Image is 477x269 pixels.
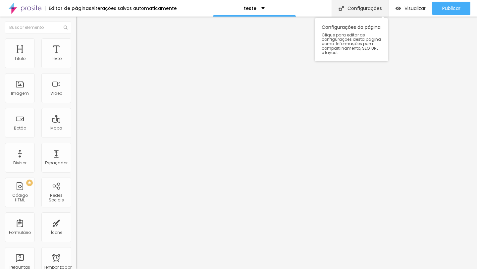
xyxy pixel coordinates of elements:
font: Configurações da página [322,24,381,30]
font: Espaçador [45,160,68,166]
button: Publicar [432,2,470,15]
input: Buscar elemento [5,22,71,33]
font: Alterações salvas automaticamente [91,5,177,12]
font: Ícone [51,230,62,235]
font: teste [244,5,256,12]
font: Botão [14,125,26,131]
button: Visualizar [389,2,432,15]
img: Ícone [339,6,344,11]
img: view-1.svg [396,6,401,11]
font: Formulário [9,230,31,235]
font: Redes Sociais [49,192,64,203]
img: Ícone [64,26,68,29]
font: Editor de páginas [49,5,91,12]
font: Vídeo [50,90,62,96]
font: Publicar [442,5,460,12]
font: Imagem [11,90,29,96]
font: Código HTML [12,192,28,203]
font: Mapa [50,125,62,131]
font: Divisor [13,160,26,166]
font: Título [14,56,26,61]
font: Visualizar [404,5,426,12]
font: Clique para editar as configurações desta página como: Informações para compartilhamento, SEO, UR... [322,32,381,55]
font: Configurações [347,5,382,12]
iframe: Editor [76,17,477,269]
font: Texto [51,56,62,61]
